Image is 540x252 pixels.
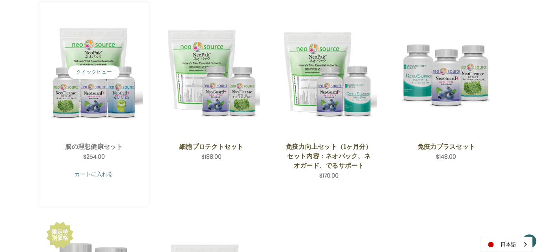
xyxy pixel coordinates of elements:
[480,237,532,252] aside: Language selected: 日本語
[167,142,256,151] a: 細胞プロテクトセット
[280,8,378,136] a: Immune Boost Set,$170.00
[481,237,532,252] a: 日本語
[163,24,260,121] img: 細胞プロテクトセット
[397,8,495,136] a: Immune Plus Set,$148.00
[45,24,143,121] img: 脳の理想健康セット
[50,229,70,241] div: 限定特別価格
[280,24,378,121] img: <b>免疫力向上セット（1ヶ月分）</b> <br> セット内容：ネオパック、ネオガード、でるサポート
[201,153,222,161] span: $188.00
[319,172,338,180] span: $170.00
[436,153,456,161] span: $148.00
[83,153,105,161] span: $254.00
[163,8,260,136] a: Cell Protection Set,$188.00
[45,8,143,136] a: Ideal Brain Set,$254.00
[397,24,495,121] img: 免疫力プラスセット
[68,65,120,79] button: クイックビュー
[402,142,490,151] a: 免疫力プラスセット
[286,143,372,150] b: 免疫力向上セット（1ヶ月分）
[45,167,143,182] a: カートに入れる
[480,237,532,252] div: Language
[284,142,373,170] a: 免疫力向上セット（1ヶ月分） セット内容：ネオパック、ネオガード、でるサポート
[50,142,138,151] a: 脳の理想健康セット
